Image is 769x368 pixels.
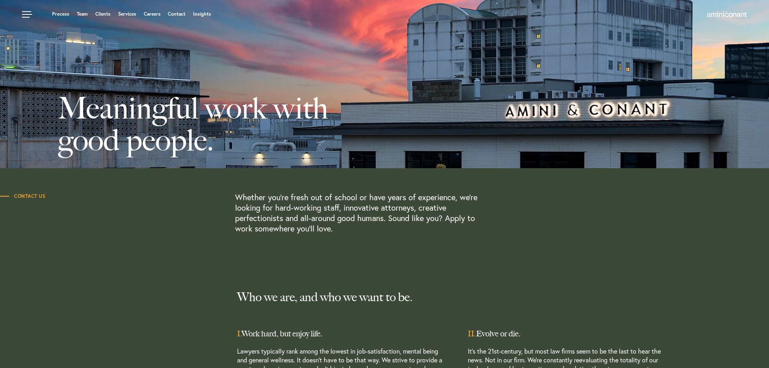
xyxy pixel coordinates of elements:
a: Home [707,12,747,18]
a: Services [118,12,136,16]
a: Insights [193,12,211,16]
img: Amini & Conant [707,11,747,18]
h3: Evolve or die. [468,328,699,339]
a: Careers [144,12,161,16]
span: I. [237,329,242,338]
a: Process [52,12,69,16]
a: Team [77,12,88,16]
span: II. [468,329,476,338]
a: Clients [95,12,111,16]
p: Who we are, and who we want to be. [237,290,699,304]
a: Contact [168,12,185,16]
h3: Work hard, but enjoy life. [237,328,468,339]
p: Whether you’re fresh out of school or have years of experience, we’re looking for hard-working st... [235,192,493,234]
